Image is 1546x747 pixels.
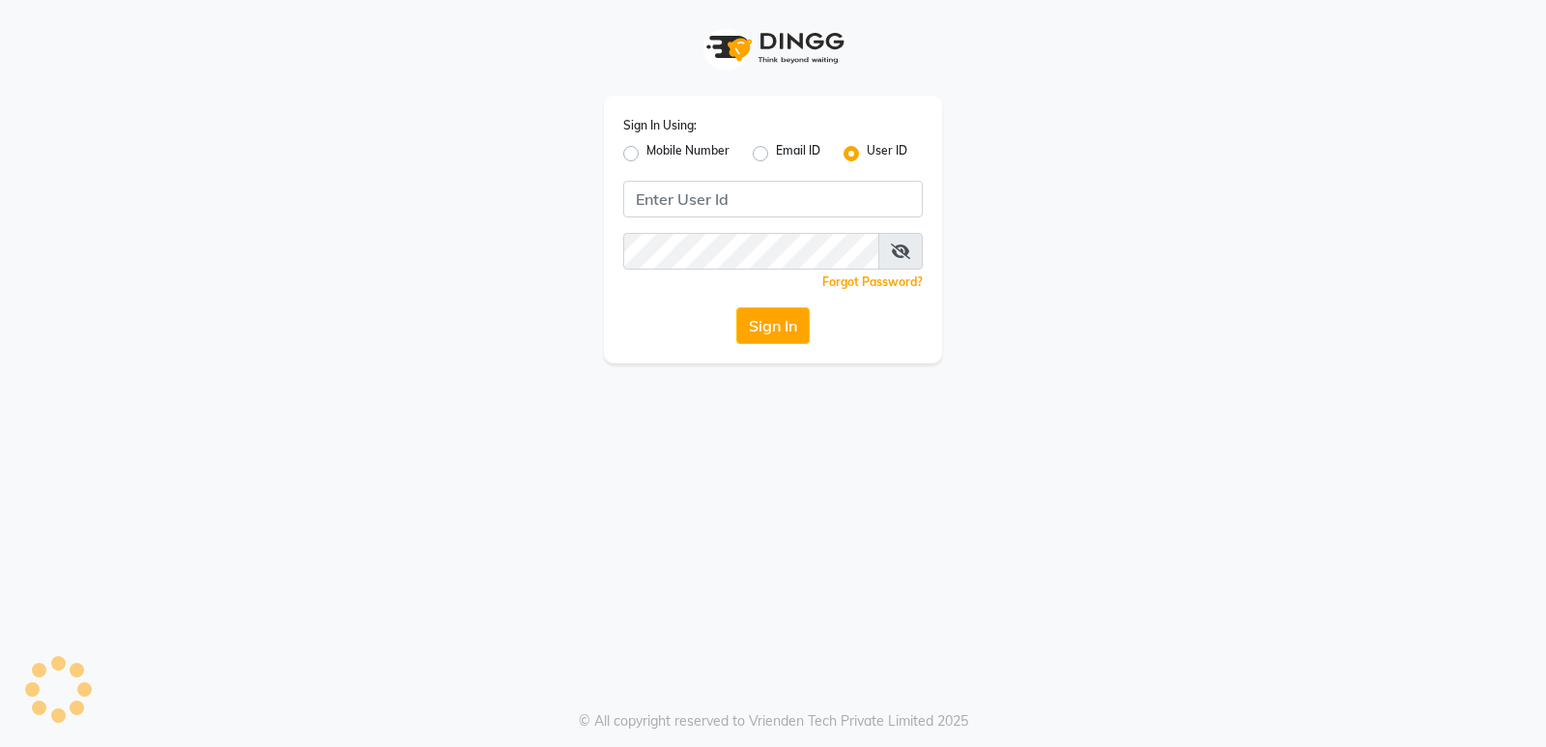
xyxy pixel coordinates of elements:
a: Forgot Password? [822,274,923,289]
button: Sign In [736,307,810,344]
label: Mobile Number [646,142,730,165]
input: Username [623,181,923,217]
label: Sign In Using: [623,117,697,134]
label: User ID [867,142,907,165]
label: Email ID [776,142,820,165]
img: logo1.svg [696,19,850,76]
input: Username [623,233,879,270]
